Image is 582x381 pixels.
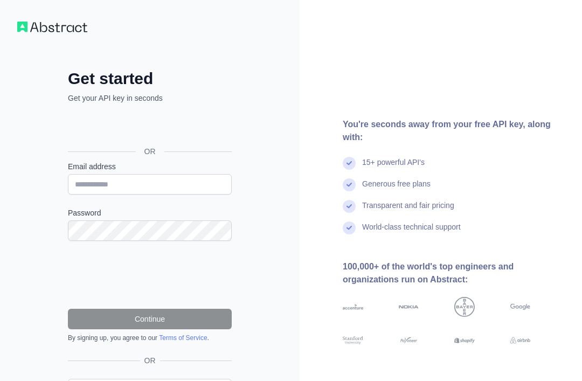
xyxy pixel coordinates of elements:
img: accenture [343,297,363,317]
iframe: Sign in with Google Button [63,115,235,139]
div: Transparent and fair pricing [362,200,454,221]
label: Password [68,207,232,218]
img: nokia [399,297,419,317]
img: check mark [343,178,356,191]
button: Continue [68,309,232,329]
img: check mark [343,221,356,234]
div: World-class technical support [362,221,461,243]
label: Email address [68,161,232,172]
img: bayer [454,297,475,317]
img: check mark [343,157,356,170]
div: 100,000+ of the world's top engineers and organizations run on Abstract: [343,260,565,286]
img: check mark [343,200,356,213]
div: Sign in with Google. Opens in new tab [68,115,230,139]
p: Get your API key in seconds [68,93,232,103]
span: OR [140,355,160,366]
img: shopify [454,335,475,345]
img: payoneer [399,335,419,345]
h2: Get started [68,69,232,88]
span: OR [136,146,164,157]
div: Generous free plans [362,178,431,200]
div: 15+ powerful API's [362,157,425,178]
img: stanford university [343,335,363,345]
img: airbnb [510,335,531,345]
img: google [510,297,531,317]
iframe: reCAPTCHA [68,254,232,296]
div: By signing up, you agree to our . [68,334,232,342]
div: You're seconds away from your free API key, along with: [343,118,565,144]
a: Terms of Service [159,334,207,342]
img: Workflow [17,22,87,32]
